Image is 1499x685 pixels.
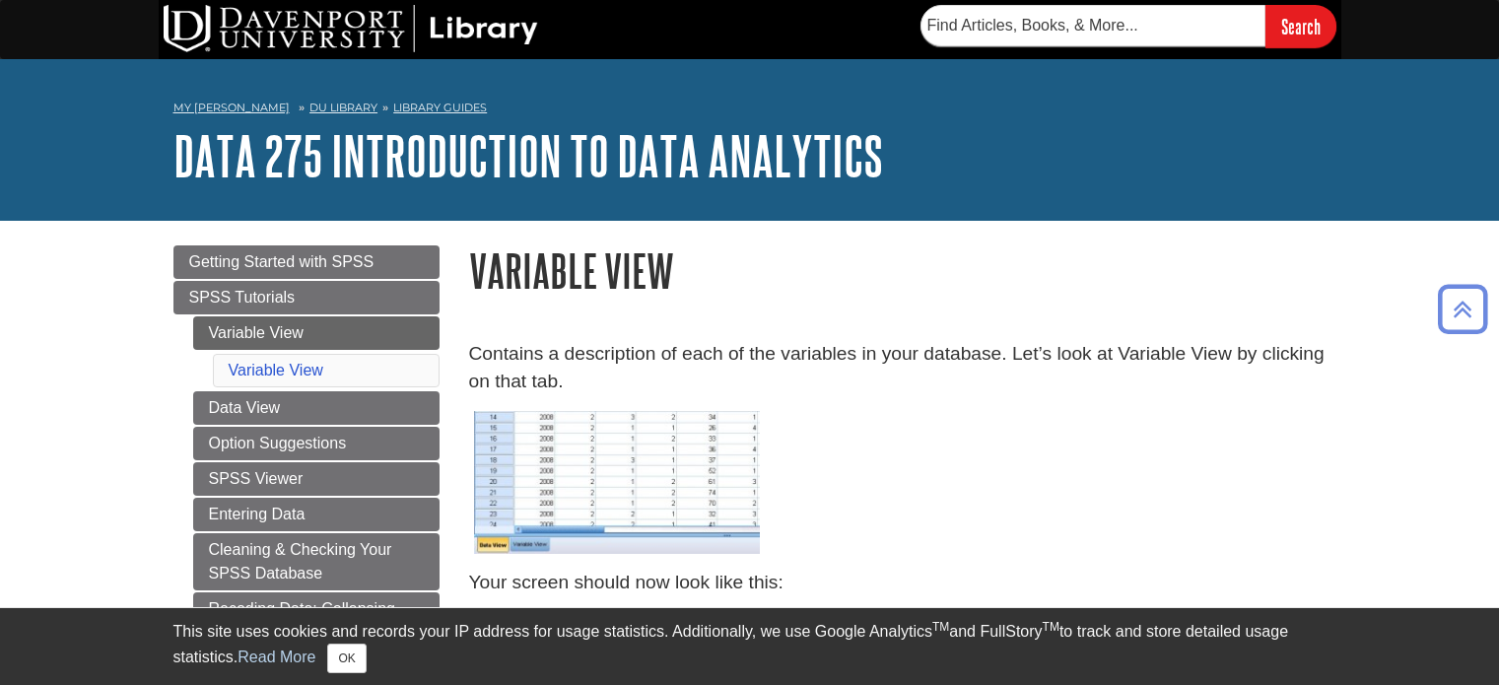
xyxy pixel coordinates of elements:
input: Find Articles, Books, & More... [920,5,1265,46]
sup: TM [1043,620,1059,634]
a: Cleaning & Checking Your SPSS Database [193,533,440,590]
sup: TM [932,620,949,634]
nav: breadcrumb [173,95,1327,126]
a: Data View [193,391,440,425]
a: Read More [238,649,315,665]
a: Getting Started with SPSS [173,245,440,279]
a: Library Guides [393,101,487,114]
a: DU Library [309,101,377,114]
div: This site uses cookies and records your IP address for usage statistics. Additionally, we use Goo... [173,620,1327,673]
a: My [PERSON_NAME] [173,100,290,116]
a: SPSS Viewer [193,462,440,496]
a: DATA 275 Introduction to Data Analytics [173,125,883,186]
a: Back to Top [1431,296,1494,322]
button: Close [327,644,366,673]
span: SPSS Tutorials [189,289,296,306]
a: Option Suggestions [193,427,440,460]
a: Variable View [229,362,323,378]
span: Getting Started with SPSS [189,253,375,270]
p: Your screen should now look like this: [469,569,1327,597]
input: Search [1265,5,1336,47]
a: SPSS Tutorials [173,281,440,314]
img: DU Library [164,5,538,52]
a: Entering Data [193,498,440,531]
p: Contains a description of each of the variables in your database. Let’s look at Variable View by ... [469,340,1327,397]
a: Variable View [193,316,440,350]
form: Searches DU Library's articles, books, and more [920,5,1336,47]
a: Recoding Data: Collapsing Continuous Data [193,592,440,650]
h1: Variable View [469,245,1327,296]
